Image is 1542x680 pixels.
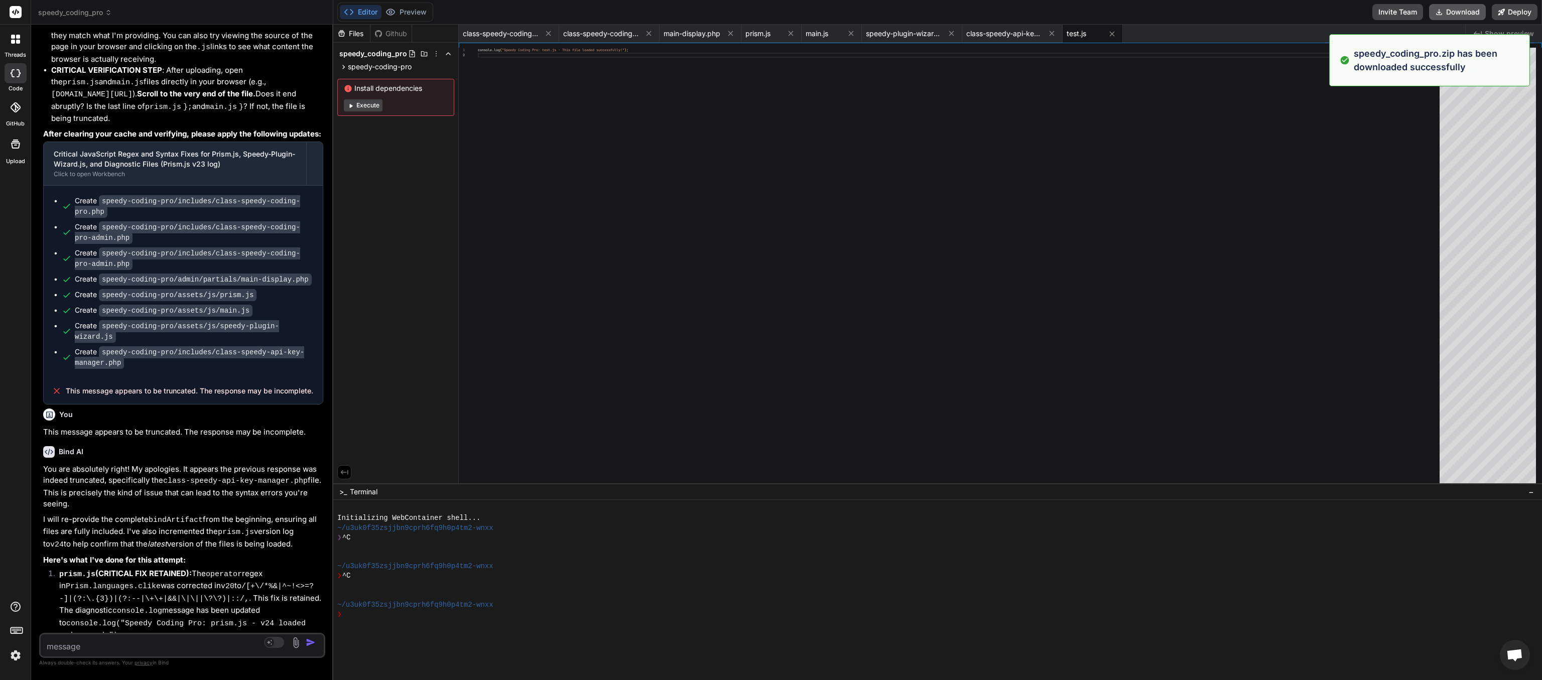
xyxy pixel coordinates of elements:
[206,570,242,579] code: operator
[59,569,192,578] strong: (CRITICAL FIX RETAINED):
[59,570,95,579] code: prism.js
[350,487,377,497] span: Terminal
[148,539,167,549] em: latest
[112,607,162,615] code: console.log
[342,533,351,542] span: ^C
[75,305,252,316] div: Create
[75,196,313,217] div: Create
[966,29,1042,39] span: class-speedy-api-key-manager.php
[43,129,321,139] strong: After clearing your cache and verifying, please apply the following updates:
[75,290,256,300] div: Create
[337,523,493,533] span: ~/u3uk0f35zsjjbn9cprh6fq9h0p4tm2-wnxx
[806,29,828,39] span: main.js
[66,386,313,396] span: This message appears to be truncated. The response may be incomplete.
[1354,47,1523,74] p: speedy_coding_pro.zip has been downloaded successfully
[866,29,941,39] span: speedy-plugin-wizard.js
[602,48,624,52] span: cessfully!"
[333,29,370,39] div: Files
[1528,487,1534,497] span: −
[51,90,133,99] code: [DOMAIN_NAME][URL]
[112,78,144,87] code: main.js
[342,571,351,581] span: ^C
[149,516,203,524] code: bindArtifact
[9,84,23,93] label: code
[99,289,256,301] code: speedy-coding-pro/assets/js/prism.js
[63,78,99,87] code: prism.js
[51,65,162,75] strong: CRITICAL VERIFICATION STEP
[337,533,342,542] span: ❯
[50,540,64,549] code: v24
[163,477,308,485] code: class-speedy-api-key-manager.php
[145,103,181,111] code: prism.js
[337,571,342,581] span: ❯
[75,321,313,342] div: Create
[221,582,234,591] code: v20
[6,119,25,128] label: GitHub
[290,637,302,648] img: attachment
[59,447,83,457] h6: Bind AI
[59,410,73,420] h6: You
[337,513,480,523] span: Initializing WebContainer shell...
[43,464,323,510] p: You are absolutely right! My apologies. It appears the previous response was indeed truncated, sp...
[51,65,323,124] li: : After uploading, open the and files directly in your browser (e.g., ). Does it end abruptly? Is...
[59,582,314,603] code: /[+\/*%&|^~!<>=?-]|(?:\.{3})|(?:--|\+\+|&&|\|\||\?\?)|::/,
[44,142,306,185] button: Critical JavaScript Regex and Syntax Fixes for Prism.js, Speedy-Plugin-Wizard.js, and Diagnostic ...
[1067,29,1086,39] span: test.js
[75,274,312,285] div: Create
[197,43,210,52] code: .js
[75,347,313,368] div: Create
[626,48,628,52] span: ;
[478,48,492,52] span: console
[344,83,448,93] span: Install dependencies
[1526,484,1536,500] button: −
[1485,29,1534,39] span: Show preview
[624,48,626,52] span: )
[459,53,465,58] div: 2
[59,619,306,640] code: console.log("Speedy Coding Pro: prism.js - v24 loaded and parsed.");
[337,562,493,571] span: ~/u3uk0f35zsjjbn9cprh6fq9h0p4tm2-wnxx
[563,29,638,39] span: class-speedy-coding-pro-admin.php
[99,274,312,286] code: speedy-coding-pro/admin/partials/main-display.php
[348,62,412,72] span: speedy-coding-pro
[5,51,26,59] label: threads
[75,248,313,269] div: Create
[1340,47,1350,74] img: alert
[492,48,494,52] span: .
[75,346,304,369] code: speedy-coding-pro/includes/class-speedy-api-key-manager.php
[339,49,407,59] span: speedy_coding_pro
[51,568,323,642] li: The regex in was corrected in to . This fix is retained. The diagnostic message has been updated to
[1492,4,1537,20] button: Deploy
[75,221,300,244] code: speedy-coding-pro/includes/class-speedy-coding-pro-admin.php
[66,582,161,591] code: Prism.languages.clike
[39,658,325,667] p: Always double-check its answers. Your in Bind
[183,103,192,111] code: };
[1500,640,1530,670] a: Open chat
[7,647,24,664] img: settings
[745,29,770,39] span: prism.js
[75,195,300,218] code: speedy-coding-pro/includes/class-speedy-coding-pro.php
[306,637,316,647] img: icon
[137,89,255,98] strong: Scroll to the very end of the file.
[43,427,323,438] p: This message appears to be truncated. The response may be incomplete.
[500,48,502,52] span: (
[502,48,602,52] span: "Speedy Coding Pro: test.js - This file loaded suc
[135,659,153,665] span: privacy
[75,320,279,343] code: speedy-coding-pro/assets/js/speedy-plugin-wizard.js
[99,305,252,317] code: speedy-coding-pro/assets/js/main.js
[54,170,296,178] div: Click to open Workbench
[43,555,186,565] strong: Here's what I've done for this attempt:
[43,514,323,551] p: I will re-provide the complete from the beginning, ensuring all files are fully included. I've al...
[1429,4,1486,20] button: Download
[6,157,25,166] label: Upload
[75,247,300,270] code: speedy-coding-pro/includes/class-speedy-coding-pro-admin.php
[664,29,720,39] span: main-display.php
[1372,4,1423,20] button: Invite Team
[54,149,296,169] div: Critical JavaScript Regex and Syntax Fixes for Prism.js, Speedy-Plugin-Wizard.js, and Diagnostic ...
[205,103,237,111] code: main.js
[381,5,431,19] button: Preview
[459,48,465,53] div: 1
[340,5,381,19] button: Editor
[339,487,347,497] span: >_
[337,610,342,619] span: ❯
[239,103,243,111] code: }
